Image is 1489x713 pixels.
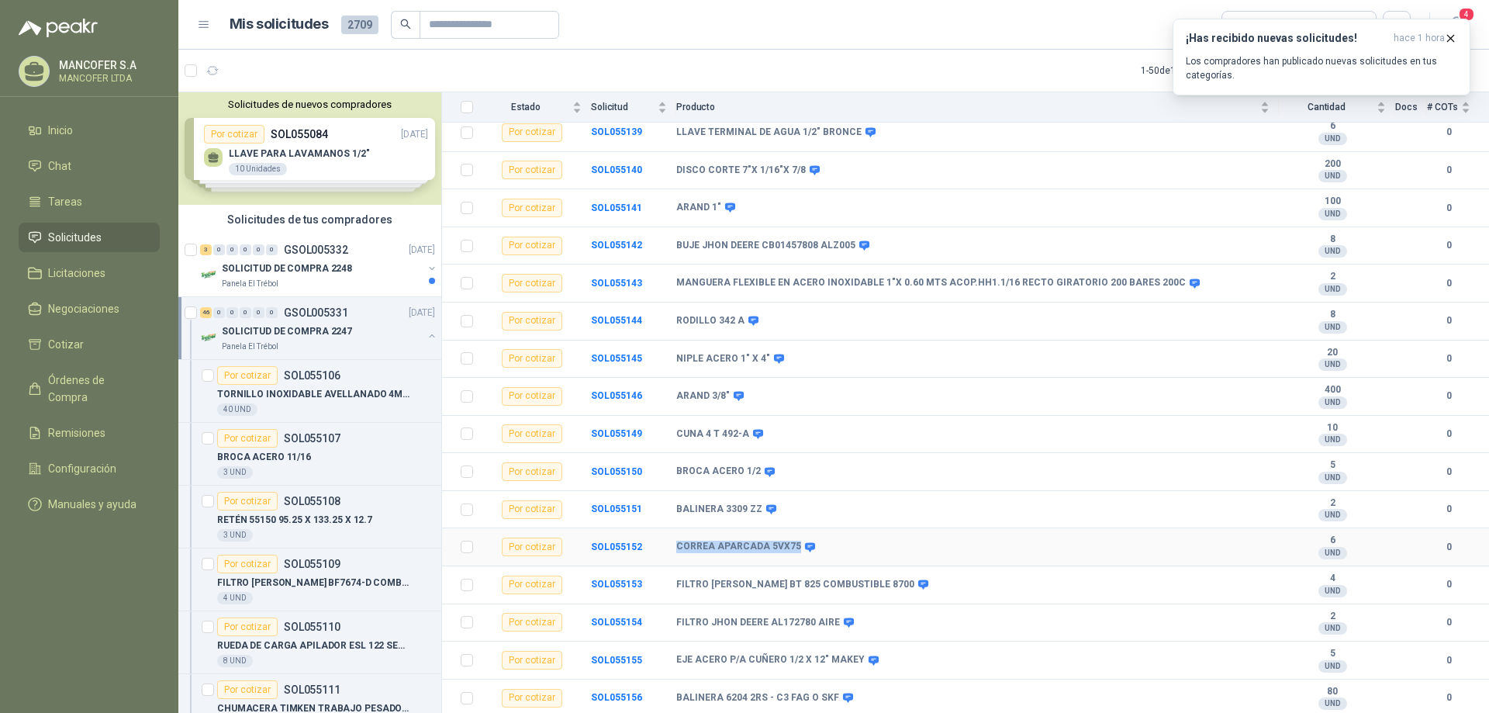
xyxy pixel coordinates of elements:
[19,365,160,412] a: Órdenes de Compra
[502,387,562,406] div: Por cotizar
[1427,427,1470,441] b: 0
[591,92,676,123] th: Solicitud
[1173,19,1470,95] button: ¡Has recibido nuevas solicitudes!hace 1 hora Los compradores han publicado nuevas solicitudes en ...
[1427,201,1470,216] b: 0
[1279,384,1386,396] b: 400
[19,258,160,288] a: Licitaciones
[200,307,212,318] div: 46
[1186,32,1387,45] h3: ¡Has recibido nuevas solicitudes!
[591,102,655,112] span: Solicitud
[178,486,441,549] a: Por cotizarSOL055108RETÉN 55150 95.25 X 133.25 X 12.73 UND
[48,193,82,210] span: Tareas
[1279,459,1386,472] b: 5
[1427,276,1470,291] b: 0
[19,490,160,519] a: Manuales y ayuda
[1427,238,1470,253] b: 0
[502,424,562,443] div: Por cotizar
[284,496,340,507] p: SOL055108
[591,579,642,590] b: SOL055153
[591,240,642,251] a: SOL055142
[48,157,71,175] span: Chat
[502,462,562,481] div: Por cotizar
[591,692,642,703] a: SOL055156
[1318,547,1347,559] div: UND
[1394,32,1445,45] span: hace 1 hora
[591,202,642,213] a: SOL055141
[1427,540,1470,555] b: 0
[1318,321,1347,334] div: UND
[217,555,278,573] div: Por cotizar
[591,390,642,401] a: SOL055146
[217,513,372,528] p: RETÉN 55150 95.25 X 133.25 X 12.7
[1279,422,1386,434] b: 10
[591,466,642,477] a: SOL055150
[217,466,253,479] div: 3 UND
[676,692,839,704] b: BALINERA 6204 2RS - C3 FAG O SKF
[502,576,562,594] div: Por cotizar
[676,466,761,478] b: BROCA ACERO 1/2
[284,433,340,444] p: SOL055107
[19,330,160,359] a: Cotizar
[591,278,642,289] b: SOL055143
[1427,577,1470,592] b: 0
[217,680,278,699] div: Por cotizar
[676,617,840,629] b: FILTRO JHON DEERE AL172780 AIRE
[284,559,340,569] p: SOL055109
[226,307,238,318] div: 0
[59,60,156,71] p: MANCOFER S.A
[502,689,562,708] div: Por cotizar
[591,164,642,175] b: SOL055140
[1279,611,1386,623] b: 2
[502,651,562,670] div: Por cotizar
[502,237,562,255] div: Por cotizar
[178,360,441,423] a: Por cotizarSOL055106TORNILLO INOXIDABLE AVELLANADO 4MMx16M40 UND
[217,366,278,385] div: Por cotizar
[409,306,435,320] p: [DATE]
[1279,347,1386,359] b: 20
[676,164,806,177] b: DISCO CORTE 7"X 1/16"X 7/8
[48,300,119,317] span: Negociaciones
[676,390,730,403] b: ARAND 3/8"
[502,312,562,331] div: Por cotizar
[1279,573,1386,585] b: 4
[217,450,311,465] p: BROCA ACERO 11/16
[217,618,278,636] div: Por cotizar
[1427,351,1470,366] b: 0
[253,307,264,318] div: 0
[1279,648,1386,660] b: 5
[178,611,441,674] a: Por cotizarSOL055110RUEDA DE CARGA APILADOR ESL 122 SERIE8 UND
[502,613,562,632] div: Por cotizar
[1427,615,1470,630] b: 0
[502,123,562,142] div: Por cotizar
[230,13,329,36] h1: Mis solicitudes
[502,161,562,179] div: Por cotizar
[591,542,642,552] b: SOL055152
[591,504,642,514] a: SOL055151
[1318,472,1347,484] div: UND
[200,328,219,347] img: Company Logo
[1279,120,1386,133] b: 6
[502,500,562,519] div: Por cotizar
[676,541,801,553] b: CORREA APARCADA 5VX75
[502,274,562,292] div: Por cotizar
[217,403,257,416] div: 40 UND
[591,655,642,666] b: SOL055155
[222,261,352,276] p: SOLICITUD DE COMPRA 2248
[217,639,410,653] p: RUEDA DE CARGA APILADOR ESL 122 SERIE
[48,229,102,246] span: Solicitudes
[240,244,251,255] div: 0
[222,341,278,353] p: Panela El Trébol
[178,549,441,611] a: Por cotizarSOL055109FILTRO [PERSON_NAME] BF7674-D COMBUSTIB ALZ014 UND
[1427,389,1470,403] b: 0
[200,303,438,353] a: 46 0 0 0 0 0 GSOL005331[DATE] Company LogoSOLICITUD DE COMPRA 2247Panela El Trébol
[19,187,160,216] a: Tareas
[341,16,378,34] span: 2709
[200,241,438,290] a: 3 0 0 0 0 0 GSOL005332[DATE] Company LogoSOLICITUD DE COMPRA 2248Panela El Trébol
[591,315,642,326] a: SOL055144
[591,126,642,137] b: SOL055139
[591,617,642,628] a: SOL055154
